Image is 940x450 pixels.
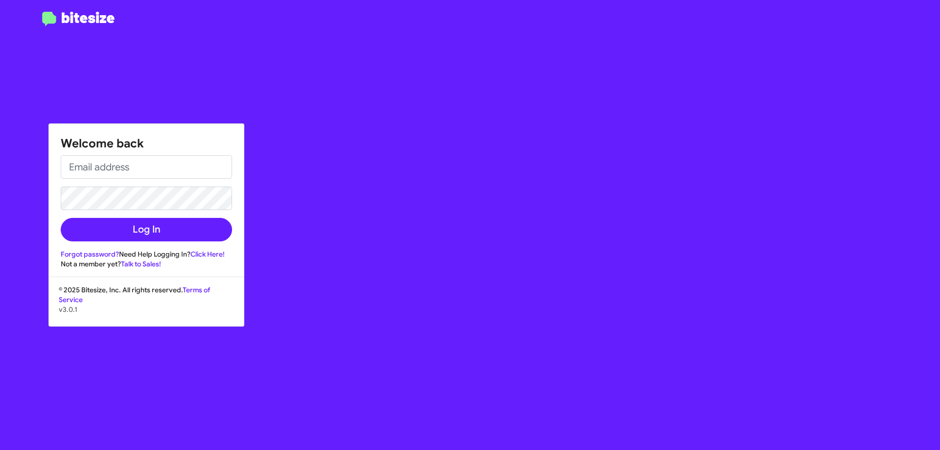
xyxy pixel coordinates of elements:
p: v3.0.1 [59,305,234,314]
a: Talk to Sales! [121,260,161,268]
div: Not a member yet? [61,259,232,269]
a: Click Here! [190,250,225,259]
div: Need Help Logging In? [61,249,232,259]
h1: Welcome back [61,136,232,151]
a: Forgot password? [61,250,119,259]
button: Log In [61,218,232,241]
div: © 2025 Bitesize, Inc. All rights reserved. [49,285,244,326]
input: Email address [61,155,232,179]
